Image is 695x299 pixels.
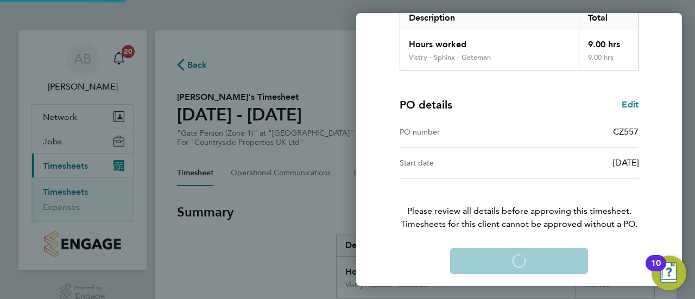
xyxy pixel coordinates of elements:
[622,99,639,110] span: Edit
[652,256,686,290] button: Open Resource Center, 10 new notifications
[579,29,639,53] div: 9.00 hrs
[579,7,639,29] div: Total
[622,98,639,111] a: Edit
[579,53,639,71] div: 9.00 hrs
[400,7,579,29] div: Description
[519,156,639,169] div: [DATE]
[387,218,652,231] span: Timesheets for this client cannot be approved without a PO.
[400,29,579,53] div: Hours worked
[400,97,452,112] h4: PO details
[613,126,639,137] span: CZ557
[400,7,639,71] div: Summary of 22 - 28 Sep 2025
[387,179,652,231] p: Please review all details before approving this timesheet.
[400,125,519,138] div: PO number
[409,53,491,62] div: Vistry - Sphinx - Gateman
[400,156,519,169] div: Start date
[651,263,661,277] div: 10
